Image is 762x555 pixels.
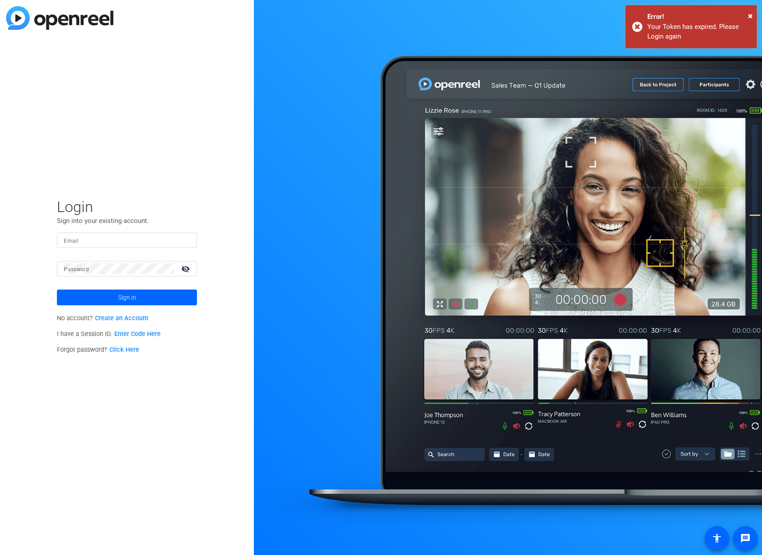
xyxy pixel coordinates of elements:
a: Create an Account [95,315,148,322]
input: Enter Email Address [64,235,190,245]
mat-icon: visibility_off [176,262,197,275]
a: Click Here [109,346,139,354]
mat-label: Email [64,238,78,244]
mat-icon: accessibility [712,533,722,544]
mat-icon: message [740,533,751,544]
mat-label: Password [64,266,89,272]
img: blue-gradient.svg [6,6,113,30]
span: I have a Session ID. [57,330,161,338]
span: Login [57,198,197,216]
span: × [748,11,753,21]
a: Enter Code Here [114,330,161,338]
p: Sign into your existing account. [57,216,197,226]
span: No account? [57,315,148,322]
button: Close [748,9,753,22]
button: Sign in [57,290,197,305]
span: Sign in [118,286,136,308]
div: Error! [647,12,750,22]
span: Forgot password? [57,346,139,354]
div: Your Token has expired. Please Login again [647,22,750,42]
